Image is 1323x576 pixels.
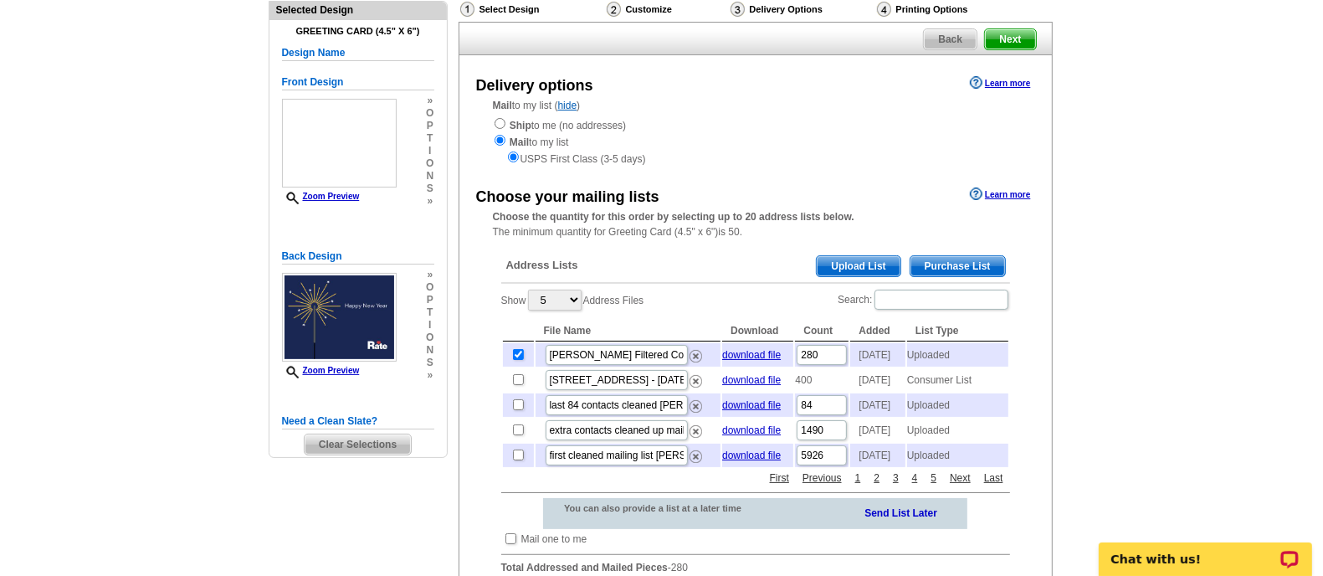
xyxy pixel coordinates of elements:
img: Delivery Options [731,2,745,17]
span: i [426,145,433,157]
a: download file [722,399,781,411]
span: o [426,281,433,294]
strong: Ship [510,120,531,131]
span: o [426,107,433,120]
img: Customize [607,2,621,17]
td: Uploaded [907,419,1008,442]
td: [DATE] [850,393,905,417]
a: download file [722,424,781,436]
img: small-thumb.jpg [282,273,397,362]
td: Uploaded [907,393,1008,417]
span: t [426,306,433,319]
td: Uploaded [907,444,1008,467]
span: n [426,344,433,357]
a: Send List Later [864,504,937,521]
a: Learn more [970,76,1030,90]
span: p [426,120,433,132]
div: Customize [605,1,729,18]
span: Address Lists [506,258,578,273]
a: Remove this list [690,422,702,434]
strong: Mail [510,136,529,148]
div: Delivery options [476,75,593,97]
span: i [426,319,433,332]
a: Zoom Preview [282,366,360,375]
a: 3 [889,471,903,486]
a: Last [980,471,1008,486]
img: delete.png [690,425,702,438]
a: First [766,471,793,486]
a: Remove this list [690,447,702,459]
span: t [426,132,433,145]
span: » [426,95,433,107]
a: Remove this list [690,397,702,409]
a: Remove this list [690,347,702,358]
a: Learn more [970,188,1030,201]
a: Next [946,471,975,486]
div: You can also provide a list at a later time [543,498,785,518]
a: download file [722,349,781,361]
div: Delivery Options [729,1,875,22]
a: Remove this list [690,372,702,383]
img: Printing Options & Summary [877,2,891,17]
div: Choose your mailing lists [476,186,659,208]
img: delete.png [690,400,702,413]
div: to my list ( ) [459,98,1052,167]
iframe: LiveChat chat widget [1088,523,1323,576]
span: » [426,369,433,382]
select: ShowAddress Files [528,290,582,311]
td: Uploaded [907,343,1008,367]
th: File Name [536,321,721,342]
img: delete.png [690,375,702,388]
td: Mail one to me [520,531,588,548]
span: 280 [671,562,688,573]
input: Search: [874,290,1008,310]
strong: Mail [493,100,512,111]
a: 2 [869,471,884,486]
strong: Choose the quantity for this order by selecting up to 20 address lists below. [493,211,854,223]
a: 4 [908,471,922,486]
td: [DATE] [850,368,905,392]
a: 5 [926,471,941,486]
h5: Need a Clean Slate? [282,414,434,429]
h5: Front Design [282,75,434,90]
span: o [426,332,433,344]
td: [DATE] [850,444,905,467]
span: s [426,183,433,195]
span: o [426,157,433,170]
span: Next [985,29,1035,49]
h4: Greeting Card (4.5" x 6") [282,26,434,37]
div: to me (no addresses) to my list [493,116,1018,167]
td: 400 [795,368,849,392]
a: Previous [798,471,846,486]
span: » [426,269,433,281]
th: Count [795,321,849,342]
h5: Design Name [282,45,434,61]
span: Back [924,29,977,49]
a: Back [923,28,977,50]
div: Printing Options [875,1,1024,22]
label: Show Address Files [501,288,644,312]
span: s [426,357,433,369]
th: List Type [907,321,1008,342]
img: delete.png [690,450,702,463]
h5: Back Design [282,249,434,265]
span: Purchase List [910,256,1005,276]
div: Selected Design [269,2,447,18]
a: hide [558,100,577,111]
a: Zoom Preview [282,192,360,201]
div: The minimum quantity for Greeting Card (4.5" x 6")is 50. [459,209,1052,239]
th: Added [850,321,905,342]
label: Search: [838,288,1009,311]
div: Select Design [459,1,605,22]
th: Download [722,321,793,342]
div: USPS First Class (3-5 days) [493,150,1018,167]
span: Upload List [817,256,900,276]
img: delete.png [690,350,702,363]
a: 1 [851,471,865,486]
td: [DATE] [850,343,905,367]
img: small-thumb.jpg [282,99,397,188]
td: [DATE] [850,419,905,442]
span: » [426,195,433,208]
